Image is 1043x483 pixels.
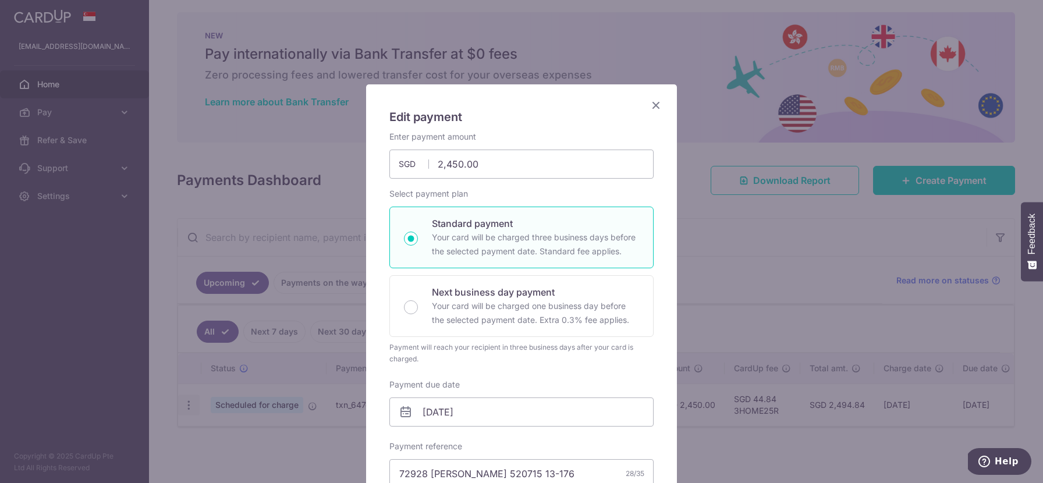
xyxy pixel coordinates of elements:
label: Payment reference [389,441,462,452]
label: Payment due date [389,379,460,390]
iframe: Opens a widget where you can find more information [968,448,1031,477]
input: 0.00 [389,150,654,179]
div: Payment will reach your recipient in three business days after your card is charged. [389,342,654,365]
label: Select payment plan [389,188,468,200]
span: Feedback [1027,214,1037,254]
span: SGD [399,158,429,170]
div: 28/35 [626,468,644,480]
p: Your card will be charged three business days before the selected payment date. Standard fee appl... [432,230,639,258]
p: Standard payment [432,216,639,230]
button: Feedback - Show survey [1021,202,1043,281]
input: DD / MM / YYYY [389,397,654,427]
button: Close [649,98,663,112]
p: Next business day payment [432,285,639,299]
p: Your card will be charged one business day before the selected payment date. Extra 0.3% fee applies. [432,299,639,327]
label: Enter payment amount [389,131,476,143]
h5: Edit payment [389,108,654,126]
